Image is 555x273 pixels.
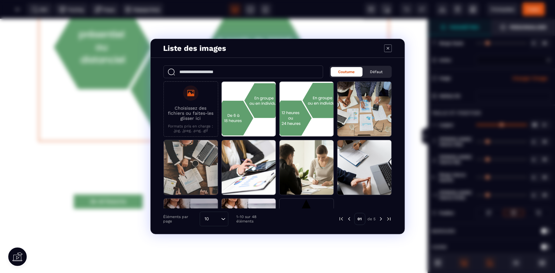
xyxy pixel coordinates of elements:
[370,70,383,74] span: Défaut
[368,216,376,222] p: de 5
[354,213,365,225] p: 01
[200,212,228,226] div: Search for option
[338,70,355,74] span: Coutume
[167,124,215,133] p: Formats pris en charge : .jpg, .jpeg, .png, .gif
[163,44,226,53] h4: Liste des images
[163,215,197,223] p: Éléments par page
[346,216,352,222] img: prev
[211,215,219,222] input: Search for option
[202,215,211,222] span: 10
[236,215,273,223] p: 1-10 sur 48 éléments
[273,175,366,190] button: Demande d'informations
[74,175,143,190] button: Je m'inscris
[167,106,215,121] p: Choisissez des fichiers ou faites-les glisser ici
[378,216,384,222] img: next
[386,216,392,222] img: next
[338,216,344,222] img: prev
